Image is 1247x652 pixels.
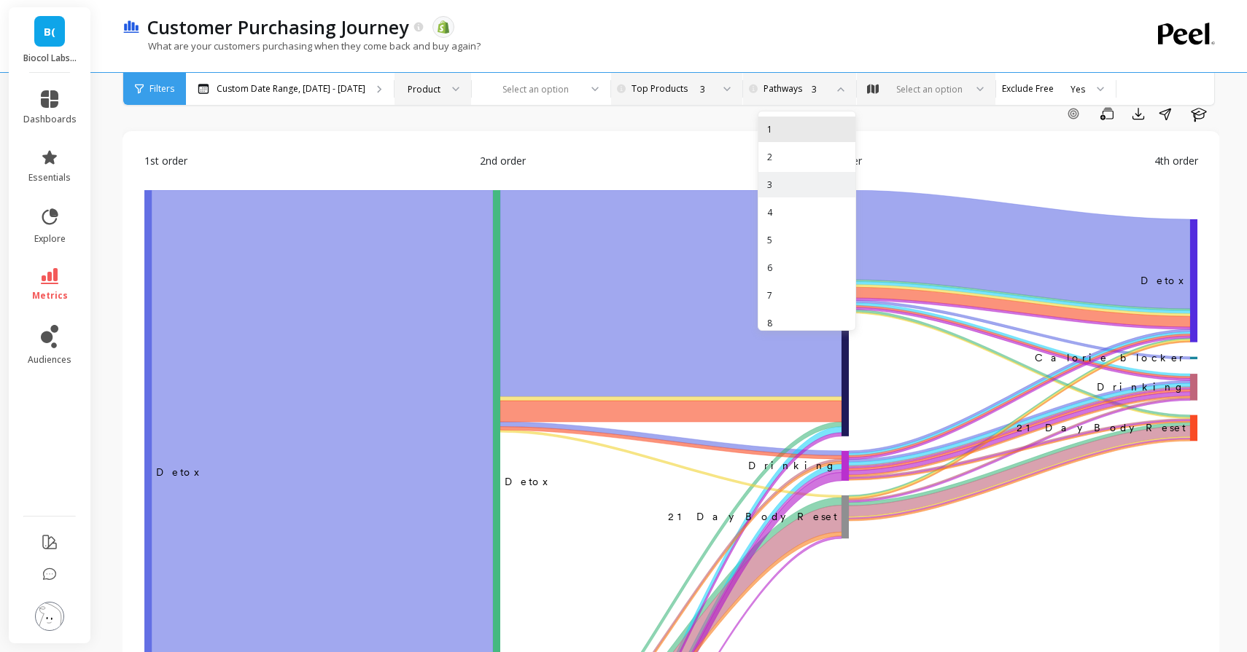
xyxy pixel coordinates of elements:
div: Yes [1071,82,1085,96]
text: ​Drinking [748,460,837,471]
div: 4 [767,205,847,219]
div: 5 [767,233,847,247]
span: audiences [28,354,71,366]
text: Calorie blocker [1035,352,1186,364]
div: 7 [767,288,847,302]
text: Drinking [1097,381,1186,393]
img: audience_map.svg [867,84,879,95]
text: ‌Detox [156,466,201,478]
span: B( [44,23,55,40]
span: explore [34,233,66,245]
text: Detox [505,476,550,487]
img: header icon [123,20,140,34]
div: 6 [767,261,847,275]
text: Detox [1141,275,1186,286]
p: Biocol Labs (US) [23,52,77,64]
div: 3 [767,178,847,192]
text: 21 Day Body Reset [1017,422,1186,433]
div: 2 [767,150,847,164]
div: 3 [812,82,825,96]
span: 3rd order [818,153,862,168]
span: Filters [149,83,174,95]
div: Select an option [894,82,965,96]
div: 1 [767,122,847,136]
div: 3 [700,82,712,96]
span: essentials [28,172,71,184]
text: ​21 Day Body Reset [668,511,837,522]
p: What are your customers purchasing when they come back and buy again? [123,39,481,52]
span: 1st order [144,153,187,168]
span: metrics [32,290,68,302]
img: profile picture [35,602,64,631]
div: 8 [767,316,847,330]
span: dashboards [23,114,77,125]
p: Custom Date Range, [DATE] - [DATE] [217,83,365,95]
img: api.shopify.svg [437,20,450,34]
span: 4th order [1154,153,1198,168]
span: 2nd order [480,153,526,168]
p: Customer Purchasing Journey [147,15,408,39]
div: Product [408,82,440,96]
